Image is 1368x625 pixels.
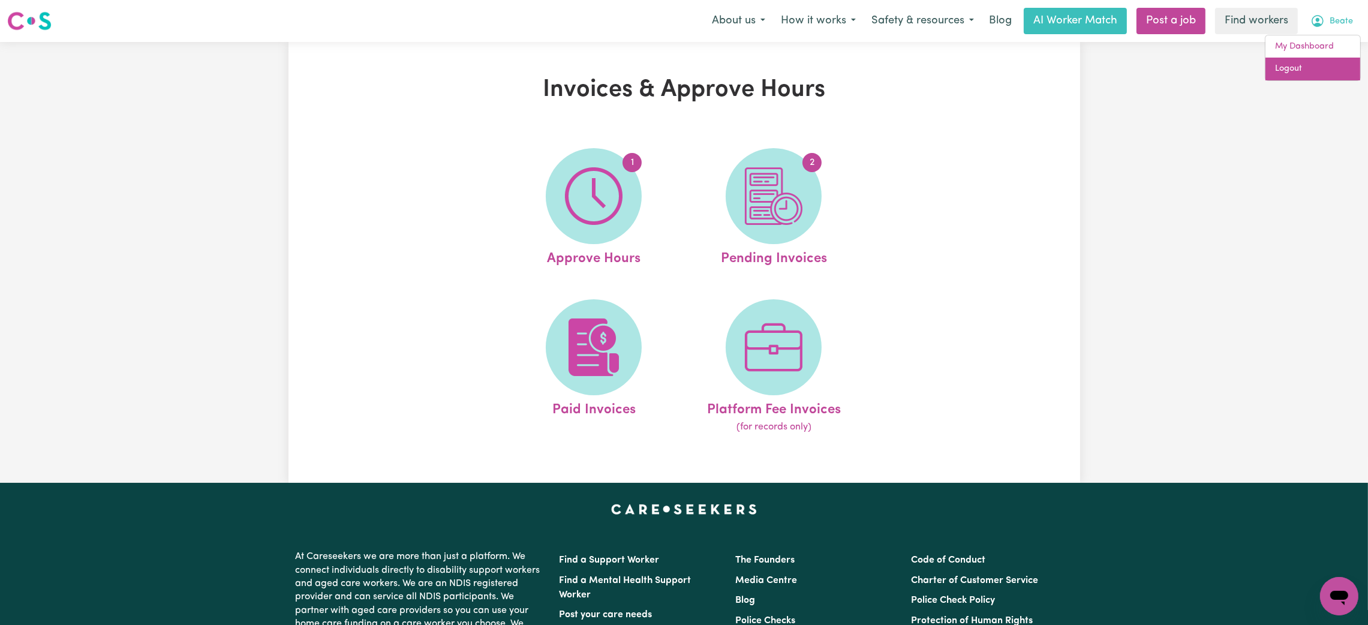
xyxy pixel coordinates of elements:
a: Find a Support Worker [560,555,660,565]
a: Find workers [1215,8,1298,34]
span: 1 [623,153,642,172]
a: Charter of Customer Service [911,576,1038,585]
button: How it works [773,8,864,34]
h1: Invoices & Approve Hours [428,76,941,104]
span: Platform Fee Invoices [707,395,841,420]
a: The Founders [735,555,795,565]
a: Logout [1265,58,1360,80]
a: Find a Mental Health Support Worker [560,576,691,600]
a: Careseekers home page [611,504,757,514]
span: Approve Hours [547,244,641,269]
span: 2 [802,153,822,172]
a: Media Centre [735,576,797,585]
a: Blog [735,596,755,605]
span: Pending Invoices [721,244,827,269]
a: Careseekers logo [7,7,52,35]
a: Post a job [1137,8,1205,34]
button: My Account [1303,8,1361,34]
a: Code of Conduct [911,555,985,565]
iframe: Button to launch messaging window, conversation in progress [1320,577,1358,615]
a: Paid Invoices [507,299,680,435]
span: Paid Invoices [552,395,636,420]
a: AI Worker Match [1024,8,1127,34]
a: Approve Hours [507,148,680,269]
a: My Dashboard [1265,35,1360,58]
a: Police Check Policy [911,596,995,605]
span: (for records only) [736,420,811,434]
a: Platform Fee Invoices(for records only) [687,299,860,435]
a: Post your care needs [560,610,653,620]
button: Safety & resources [864,8,982,34]
button: About us [704,8,773,34]
a: Blog [982,8,1019,34]
a: Pending Invoices [687,148,860,269]
img: Careseekers logo [7,10,52,32]
span: Beate [1330,15,1353,28]
div: My Account [1265,35,1361,81]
